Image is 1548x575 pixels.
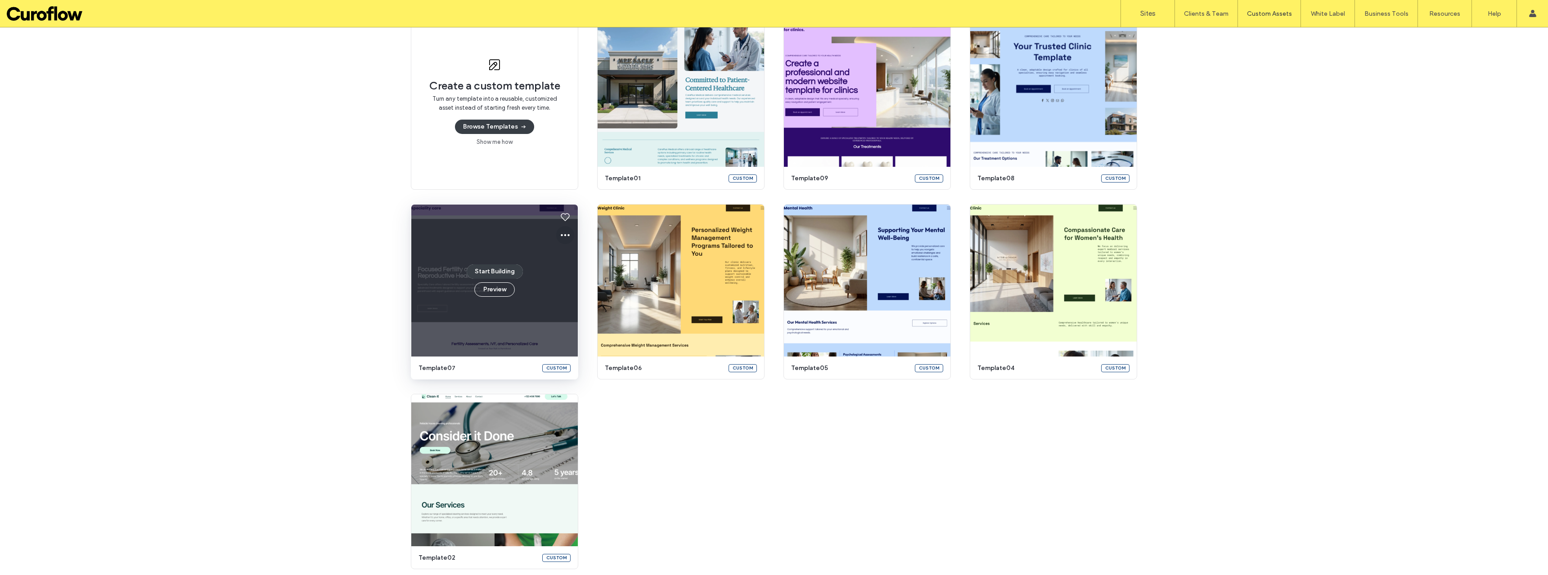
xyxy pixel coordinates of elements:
[915,174,943,183] div: Custom
[1140,9,1156,18] label: Sites
[605,364,723,373] span: template06
[729,364,757,372] div: Custom
[1364,10,1408,18] label: Business Tools
[1429,10,1460,18] label: Resources
[1488,10,1501,18] label: Help
[429,94,560,112] span: Turn any template into a reusable, customized asset instead of starting fresh every time.
[1101,174,1129,183] div: Custom
[418,364,537,373] span: template07
[1184,10,1228,18] label: Clients & Team
[542,554,571,562] div: Custom
[977,364,1096,373] span: template04
[429,79,560,93] span: Create a custom template
[729,174,757,183] div: Custom
[791,174,909,183] span: template09
[455,120,534,134] button: Browse Templates
[542,364,571,372] div: Custom
[915,364,943,372] div: Custom
[474,282,515,297] button: Preview
[977,174,1096,183] span: template08
[477,138,513,147] a: Show me how
[605,174,723,183] span: template01
[1311,10,1345,18] label: White Label
[1247,10,1292,18] label: Custom Assets
[467,264,523,279] button: Start Building
[20,6,39,14] span: Help
[791,364,909,373] span: template05
[1101,364,1129,372] div: Custom
[418,553,537,562] span: template02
